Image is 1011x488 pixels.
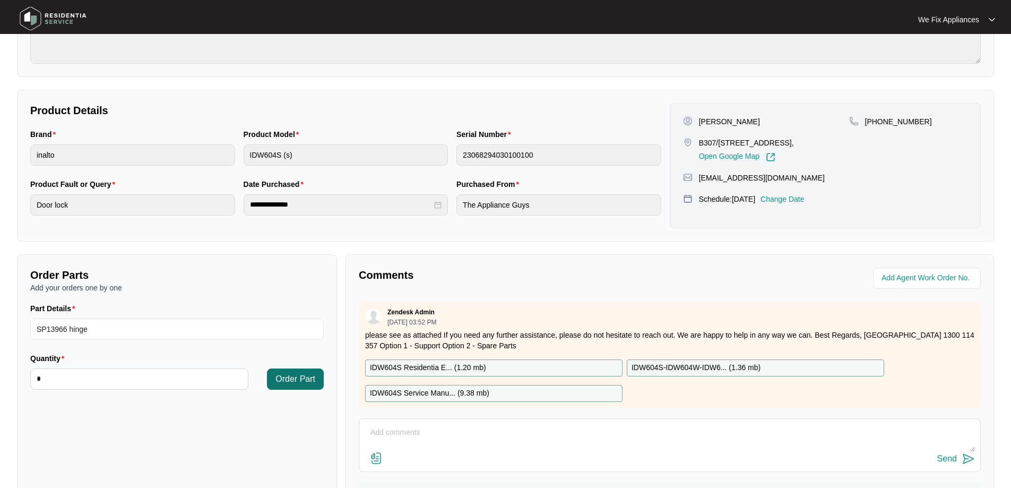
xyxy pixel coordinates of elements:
[699,138,794,148] p: B307/[STREET_ADDRESS],
[387,319,436,326] p: [DATE] 03:52 PM
[359,268,662,282] p: Comments
[699,116,760,127] p: [PERSON_NAME]
[699,152,775,162] a: Open Google Map
[30,303,80,314] label: Part Details
[30,319,324,340] input: Part Details
[766,152,775,162] img: Link-External
[366,309,382,324] img: user.svg
[882,272,974,285] input: Add Agent Work Order No.
[632,362,761,374] p: IDW604S-IDW604W-IDW6... ( 1.36 mb )
[937,454,957,464] div: Send
[989,17,995,22] img: dropdown arrow
[30,144,235,166] input: Brand
[267,369,324,390] button: Order Part
[30,194,235,216] input: Product Fault or Query
[962,452,975,465] img: send-icon.svg
[30,268,324,282] p: Order Parts
[761,194,805,204] p: Change Date
[250,199,433,210] input: Date Purchased
[16,3,90,35] img: residentia service logo
[699,173,825,183] p: [EMAIL_ADDRESS][DOMAIN_NAME]
[456,194,661,216] input: Purchased From
[918,14,979,25] p: We Fix Appliances
[456,129,515,140] label: Serial Number
[30,353,68,364] label: Quantity
[370,362,486,374] p: IDW604S Residentia E... ( 1.20 mb )
[699,194,755,204] p: Schedule: [DATE]
[387,308,435,316] p: Zendesk Admin
[370,452,383,465] img: file-attachment-doc.svg
[30,129,60,140] label: Brand
[865,116,932,127] p: [PHONE_NUMBER]
[937,452,975,466] button: Send
[244,129,304,140] label: Product Model
[30,103,661,118] p: Product Details
[244,179,308,190] label: Date Purchased
[275,373,315,386] span: Order Part
[244,144,448,166] input: Product Model
[30,282,324,293] p: Add your orders one by one
[365,330,974,351] p: please see as attached If you need any further assistance, please do not hesitate to reach out. W...
[456,144,661,166] input: Serial Number
[683,116,693,126] img: user-pin
[30,179,119,190] label: Product Fault or Query
[683,173,693,182] img: map-pin
[849,116,859,126] img: map-pin
[683,138,693,147] img: map-pin
[31,369,248,389] input: Quantity
[683,194,693,203] img: map-pin
[370,388,489,399] p: IDW604S Service Manu... ( 9.38 mb )
[456,179,523,190] label: Purchased From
